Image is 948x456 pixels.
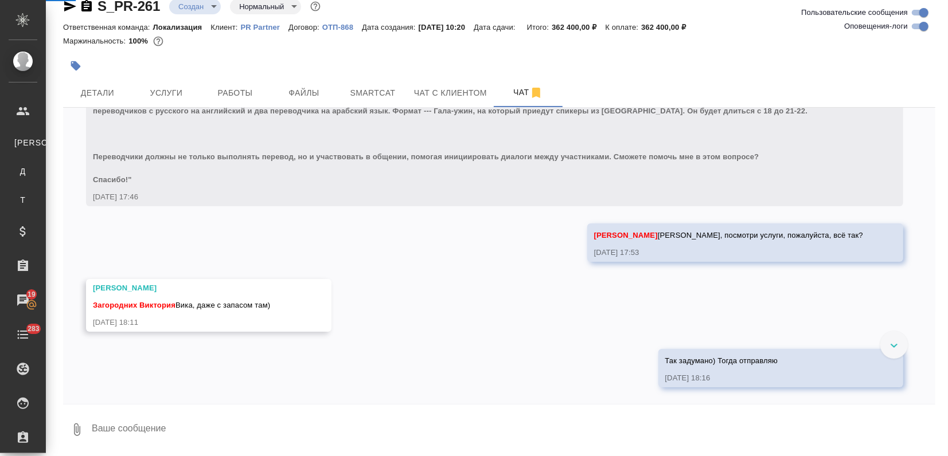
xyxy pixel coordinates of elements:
[153,23,211,32] p: Локализация
[139,86,194,100] span: Услуги
[641,23,695,32] p: 362 400,00 ₽
[3,320,43,349] a: 283
[241,22,289,32] a: PR Partner
[175,2,207,11] button: Создан
[63,37,128,45] p: Маржинальность:
[70,86,125,100] span: Детали
[93,301,270,309] span: Вика, даже с запасом там)
[844,21,908,32] span: Оповещения-логи
[9,188,37,211] a: Т
[419,23,474,32] p: [DATE] 10:20
[21,289,42,300] span: 19
[9,160,37,183] a: Д
[93,95,861,184] span: [[PERSON_NAME]] Добавлены комментарии для ПМ/исполнителей:
[594,231,863,239] span: [PERSON_NAME], посмотри услуги, пожалуйста, всё так?
[605,23,641,32] p: К оплате:
[345,86,400,100] span: Smartcat
[414,86,487,100] span: Чат с клиентом
[236,2,287,11] button: Нормальный
[322,22,362,32] a: ОТП-868
[288,23,322,32] p: Договор:
[529,86,543,100] svg: Отписаться
[552,23,605,32] p: 362 400,00 ₽
[665,356,778,365] span: Так задумано) Тогда отправляю
[9,131,37,154] a: [PERSON_NAME]
[322,23,362,32] p: ОТП-868
[14,166,32,177] span: Д
[151,34,166,49] button: 0.00 RUB;
[594,247,863,258] div: [DATE] 17:53
[93,317,291,328] div: [DATE] 18:11
[594,231,658,239] span: [PERSON_NAME]
[93,282,291,294] div: [PERSON_NAME]
[208,86,263,100] span: Работы
[63,53,88,78] button: Добавить тэг
[93,191,863,203] div: [DATE] 17:46
[3,286,43,315] a: 19
[210,23,240,32] p: Клиент:
[14,137,32,148] span: [PERSON_NAME]
[14,194,32,206] span: Т
[128,37,151,45] p: 100%
[93,95,861,184] span: "Мне потребуются услуги последовательных переводчиков для мероприятия, которое пройдет [DATE] в [...
[362,23,418,32] p: Дата создания:
[801,7,908,18] span: Пользовательские сообщения
[665,372,864,384] div: [DATE] 18:16
[63,23,153,32] p: Ответственная команда:
[276,86,331,100] span: Файлы
[501,85,556,100] span: Чат
[21,323,46,335] span: 283
[241,23,289,32] p: PR Partner
[93,301,175,309] span: Загородних Виктория
[474,23,518,32] p: Дата сдачи:
[527,23,552,32] p: Итого:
